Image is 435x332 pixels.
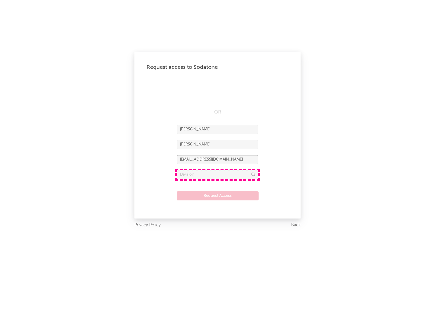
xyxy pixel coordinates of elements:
[134,222,161,229] a: Privacy Policy
[291,222,301,229] a: Back
[177,170,258,179] input: Division
[177,125,258,134] input: First Name
[177,155,258,164] input: Email
[177,191,259,200] button: Request Access
[147,64,288,71] div: Request access to Sodatone
[177,109,258,116] div: OR
[177,140,258,149] input: Last Name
